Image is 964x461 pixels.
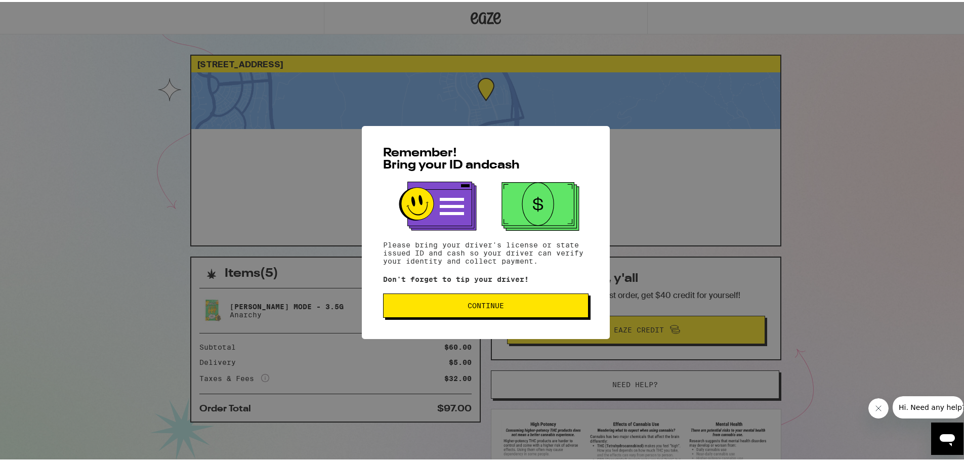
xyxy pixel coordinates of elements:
[6,7,73,15] span: Hi. Need any help?
[383,291,589,316] button: Continue
[468,300,504,307] span: Continue
[383,273,589,281] p: Don't forget to tip your driver!
[931,421,963,453] iframe: Button to launch messaging window
[893,394,963,416] iframe: Message from company
[383,145,520,170] span: Remember! Bring your ID and cash
[868,396,889,416] iframe: Close message
[383,239,589,263] p: Please bring your driver's license or state issued ID and cash so your driver can verify your ide...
